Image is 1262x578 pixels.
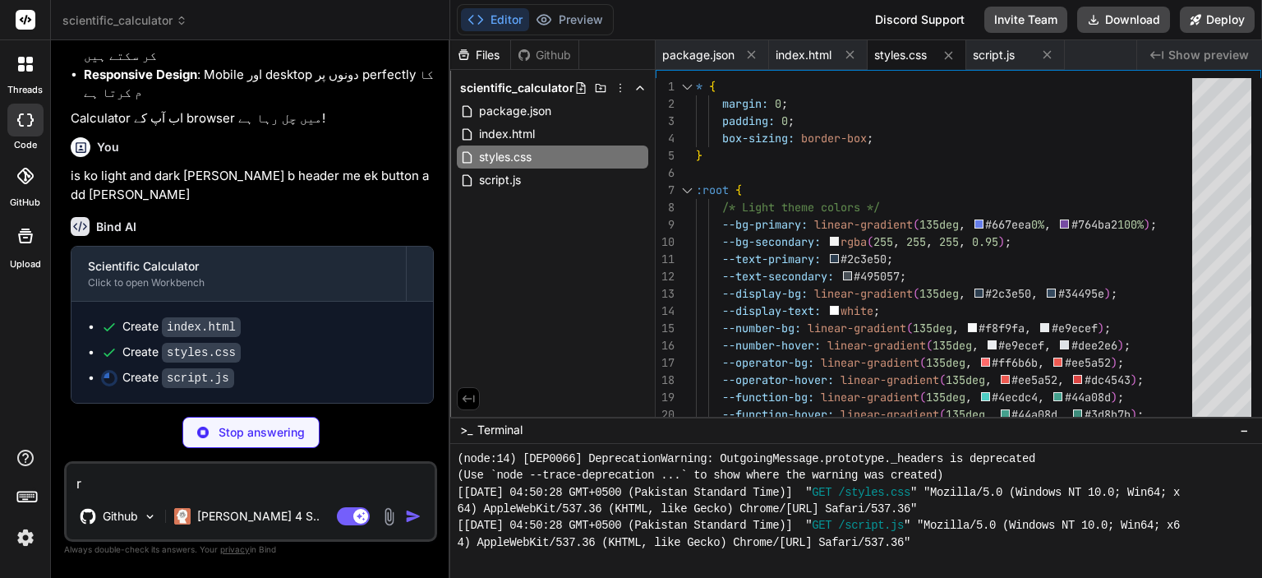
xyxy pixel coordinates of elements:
span: " "Mozilla/5.0 (Windows NT 10.0; Win64; x6 [904,517,1180,534]
span: linear-gradient [841,372,939,387]
span: ) [1131,372,1137,387]
span: , [959,217,965,232]
div: 20 [656,406,675,423]
span: ; [1137,372,1144,387]
code: styles.css [162,343,241,363]
span: package.json [662,47,735,63]
span: script.js [973,47,1015,63]
span: index.html [776,47,831,63]
label: GitHub [10,196,40,210]
span: ( [906,321,913,335]
span: border-box [801,131,867,146]
span: ( [913,286,919,301]
span: ( [919,390,926,405]
img: icon [405,508,421,525]
label: threads [7,83,43,97]
span: Show preview [1168,47,1249,63]
span: styles.css [477,147,533,167]
span: ( [913,217,919,232]
span: --operator-hover: [722,372,834,387]
span: --display-text: [722,303,821,318]
span: 135deg [913,321,952,335]
h6: Bind AI [96,219,136,235]
div: 8 [656,199,675,216]
span: 135deg [926,390,965,405]
span: scientific_calculator [62,12,187,29]
p: Stop answering [219,424,305,441]
span: ) [1104,286,1111,301]
span: , [985,372,992,387]
span: , [1045,338,1052,353]
div: 14 [656,303,675,320]
div: 15 [656,320,675,337]
div: 17 [656,354,675,372]
span: #f8f9fa [979,321,1025,335]
span: linear-gradient [814,217,913,232]
span: ; [1006,234,1012,249]
span: } [696,148,702,163]
div: 10 [656,234,675,251]
span: , [1039,390,1045,405]
span: #ff6b6b [993,355,1039,370]
span: ; [1150,217,1157,232]
span: /* Light theme colors */ [722,200,880,215]
span: " "Mozilla/5.0 (Windows NT 10.0; Win64; x [910,484,1180,501]
div: 5 [656,147,675,164]
span: #764ba2 [1071,217,1117,232]
p: Always double-check its answers. Your in Bind [64,542,437,557]
div: Create [122,344,241,361]
span: ; [1104,321,1111,335]
span: >_ [460,422,472,438]
span: --text-secondary: [722,269,834,284]
span: , [1058,372,1065,387]
span: ; [867,131,873,146]
div: 4 [656,130,675,147]
span: #495057 [854,269,900,284]
span: ) [1111,390,1117,405]
div: 3 [656,113,675,130]
div: 19 [656,389,675,406]
span: { [735,183,742,197]
span: linear-gradient [827,338,926,353]
span: [[DATE] 04:50:28 GMT+0500 (Pakistan Standard Time)] " [457,517,812,534]
span: #4ecdc4 [993,390,1039,405]
textarea: r [67,464,435,493]
div: 9 [656,216,675,234]
button: Invite Team [984,7,1067,33]
span: ) [1144,217,1150,232]
span: 135deg [946,407,985,422]
span: , [1025,321,1032,335]
img: Claude 4 Sonnet [174,508,191,525]
div: Click to open Workbench [88,276,389,289]
div: 13 [656,285,675,303]
span: 64) AppleWebKit/537.36 (KHTML, like Gecko) Chrome/[URL] Safari/537.36" [457,501,917,517]
label: Upload [10,257,41,271]
span: linear-gradient [821,355,919,370]
div: Scientific Calculator [88,258,389,275]
span: ; [781,96,788,111]
span: 135deg [926,355,965,370]
span: ( [926,338,933,353]
code: index.html [162,317,241,337]
button: − [1237,417,1252,443]
span: :root [696,183,729,197]
div: 2 [656,95,675,113]
code: script.js [162,368,234,388]
span: 100% [1117,217,1144,232]
span: , [965,390,972,405]
span: (node:14) [DEP0066] DeprecationWarning: OutgoingMessage.prototype._headers is deprecated [457,451,1035,467]
span: ; [874,303,881,318]
div: Click to collapse the range. [676,78,698,95]
span: 255 [940,234,960,249]
span: box-sizing: [722,131,795,146]
span: , [960,234,966,249]
span: #667eea [986,217,1032,232]
span: { [709,79,716,94]
span: #3d8b7b [1085,407,1131,422]
span: ; [1117,355,1124,370]
span: --function-hover: [722,407,834,422]
span: GET [812,517,831,534]
h6: You [97,139,119,155]
p: Calculator اب آپ کے browser میں چل رہا ہے! [71,109,434,128]
span: , [1045,217,1052,232]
